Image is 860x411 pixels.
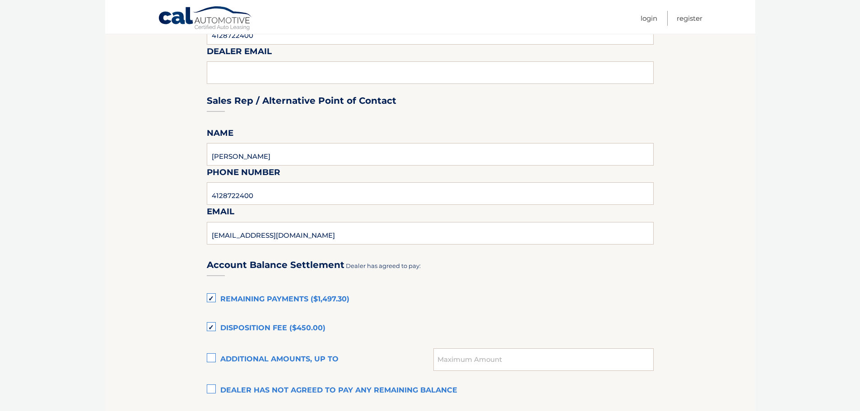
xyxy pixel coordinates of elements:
[207,382,654,400] label: Dealer has not agreed to pay any remaining balance
[207,291,654,309] label: Remaining Payments ($1,497.30)
[207,166,280,182] label: Phone Number
[207,319,654,337] label: Disposition Fee ($450.00)
[433,348,653,371] input: Maximum Amount
[677,11,702,26] a: Register
[207,45,272,61] label: Dealer Email
[207,259,344,271] h3: Account Balance Settlement
[207,351,434,369] label: Additional amounts, up to
[207,95,396,106] h3: Sales Rep / Alternative Point of Contact
[158,6,253,32] a: Cal Automotive
[207,205,234,222] label: Email
[207,126,233,143] label: Name
[641,11,657,26] a: Login
[346,262,421,269] span: Dealer has agreed to pay:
